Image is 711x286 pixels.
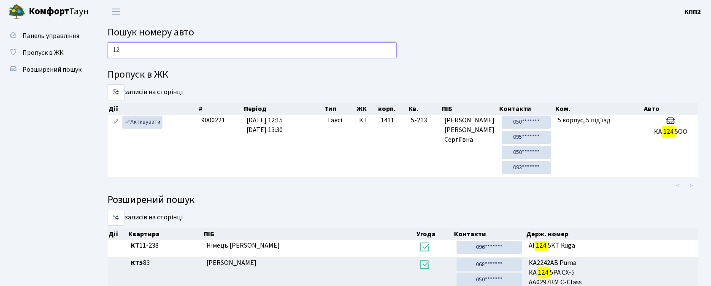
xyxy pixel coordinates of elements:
th: Тип [324,103,356,115]
th: ПІБ [441,103,498,115]
span: 11-238 [131,241,200,251]
b: КТ5 [131,258,143,267]
a: Розширений пошук [4,61,89,78]
select: записів на сторінці [108,210,124,226]
span: 83 [131,258,200,268]
th: ПІБ [203,228,416,240]
span: 5-213 [411,116,438,125]
th: Держ. номер [526,228,699,240]
span: 5 корпус, 5 під'їзд [558,116,611,125]
span: [PERSON_NAME] [PERSON_NAME] Сергіївна [444,116,495,145]
th: # [198,103,243,115]
h4: Розширений пошук [108,194,698,206]
b: КПП2 [684,7,701,16]
a: Активувати [122,116,162,129]
th: ЖК [356,103,377,115]
th: Ком. [554,103,643,115]
span: Німець [PERSON_NAME] [206,241,280,250]
span: [PERSON_NAME] [206,258,257,267]
th: Контакти [498,103,554,115]
th: Контакти [453,228,526,240]
th: Період [243,103,324,115]
label: записів на сторінці [108,210,183,226]
select: записів на сторінці [108,84,124,100]
span: КТ [359,116,374,125]
th: Дії [108,103,198,115]
th: Авто [643,103,698,115]
th: Квартира [127,228,203,240]
h4: Пропуск в ЖК [108,69,698,81]
mark: 124 [662,126,675,138]
span: Таун [29,5,89,19]
span: Пропуск в ЖК [22,48,64,57]
a: Панель управління [4,27,89,44]
span: Розширений пошук [22,65,81,74]
span: Таксі [327,116,342,125]
a: Пропуск в ЖК [4,44,89,61]
a: КПП2 [684,7,701,17]
th: Кв. [408,103,441,115]
th: Угода [416,228,453,240]
span: 9000221 [201,116,225,125]
span: [DATE] 12:15 [DATE] 13:30 [246,116,283,135]
span: 1411 [381,116,394,125]
mark: 124 [537,267,549,278]
label: записів на сторінці [108,84,183,100]
button: Переключити навігацію [105,5,127,19]
b: Комфорт [29,5,69,18]
th: корп. [377,103,408,115]
h5: КА 5ОО [646,128,695,136]
mark: 124 [535,240,547,251]
span: АІ 5КТ Kuga [529,241,695,251]
input: Пошук [108,42,397,58]
a: Редагувати [111,116,121,129]
b: КТ [131,241,139,250]
img: logo.png [8,3,25,20]
span: Пошук номеру авто [108,25,194,40]
th: Дії [108,228,127,240]
span: Панель управління [22,31,79,40]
